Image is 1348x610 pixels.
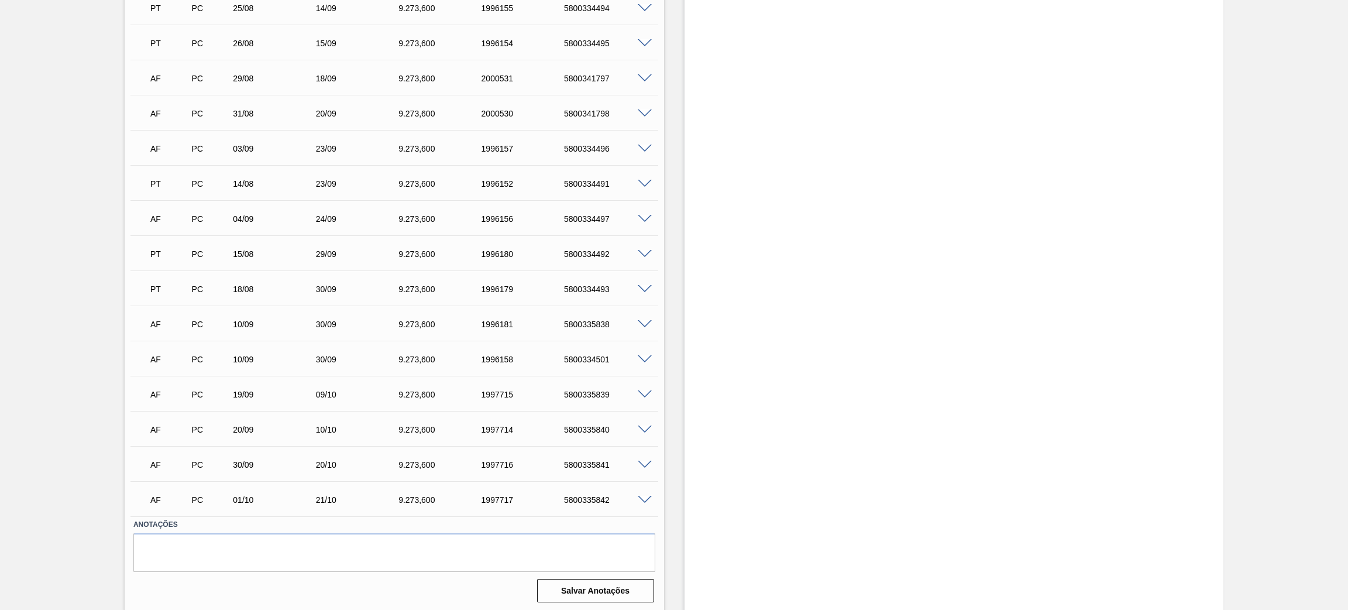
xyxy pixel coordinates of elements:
p: PT [150,39,189,48]
div: 30/09/2025 [230,460,324,470]
div: Pedido de Compra [189,249,233,259]
div: 9.273,600 [396,4,490,13]
div: Aguardando Faturamento [147,136,192,162]
div: 5800341798 [561,109,655,118]
div: 18/08/2025 [230,285,324,294]
div: 15/08/2025 [230,249,324,259]
p: AF [150,144,189,153]
div: 2000530 [479,109,573,118]
p: AF [150,460,189,470]
div: 5800335841 [561,460,655,470]
div: Pedido em Trânsito [147,241,192,267]
div: 5800334501 [561,355,655,364]
div: Pedido de Compra [189,179,233,189]
div: Pedido de Compra [189,355,233,364]
div: 14/09/2025 [313,4,407,13]
p: AF [150,109,189,118]
div: 21/10/2025 [313,495,407,505]
div: 30/09/2025 [313,285,407,294]
p: AF [150,390,189,399]
p: PT [150,285,189,294]
div: 1997717 [479,495,573,505]
p: PT [150,4,189,13]
div: Pedido de Compra [189,390,233,399]
div: 1996179 [479,285,573,294]
div: 09/10/2025 [313,390,407,399]
div: Pedido em Trânsito [147,30,192,56]
div: 5800334493 [561,285,655,294]
div: 1996154 [479,39,573,48]
div: 1997714 [479,425,573,434]
p: AF [150,355,189,364]
div: Pedido de Compra [189,4,233,13]
div: 1997715 [479,390,573,399]
div: 9.273,600 [396,179,490,189]
div: 5800335840 [561,425,655,434]
div: 9.273,600 [396,285,490,294]
div: Aguardando Faturamento [147,311,192,337]
div: Aguardando Faturamento [147,347,192,372]
label: Anotações [133,516,655,533]
p: AF [150,320,189,329]
div: Pedido de Compra [189,39,233,48]
p: AF [150,74,189,83]
p: PT [150,249,189,259]
div: 03/09/2025 [230,144,324,153]
div: 01/10/2025 [230,495,324,505]
div: 9.273,600 [396,109,490,118]
div: Aguardando Faturamento [147,206,192,232]
div: 10/09/2025 [230,320,324,329]
div: 1997716 [479,460,573,470]
div: 30/09/2025 [313,355,407,364]
div: Pedido de Compra [189,285,233,294]
div: 15/09/2025 [313,39,407,48]
div: 19/09/2025 [230,390,324,399]
div: 20/09/2025 [313,109,407,118]
div: 9.273,600 [396,425,490,434]
div: 5800334495 [561,39,655,48]
div: 04/09/2025 [230,214,324,224]
div: 1996156 [479,214,573,224]
div: 5800334497 [561,214,655,224]
div: 1996180 [479,249,573,259]
div: Aguardando Faturamento [147,452,192,478]
div: Pedido de Compra [189,460,233,470]
div: 31/08/2025 [230,109,324,118]
div: 5800335842 [561,495,655,505]
div: 29/09/2025 [313,249,407,259]
div: 5800335838 [561,320,655,329]
div: 25/08/2025 [230,4,324,13]
p: AF [150,495,189,505]
div: Aguardando Faturamento [147,382,192,407]
div: 9.273,600 [396,74,490,83]
div: Aguardando Faturamento [147,101,192,126]
p: AF [150,214,189,224]
div: 1996158 [479,355,573,364]
div: Pedido em Trânsito [147,171,192,197]
div: 24/09/2025 [313,214,407,224]
div: Pedido de Compra [189,144,233,153]
div: 5800334492 [561,249,655,259]
button: Salvar Anotações [537,579,654,602]
div: 10/09/2025 [230,355,324,364]
div: 9.273,600 [396,249,490,259]
div: 23/09/2025 [313,179,407,189]
div: 5800334496 [561,144,655,153]
div: Aguardando Faturamento [147,487,192,513]
div: 23/09/2025 [313,144,407,153]
div: 1996181 [479,320,573,329]
div: 10/10/2025 [313,425,407,434]
div: 9.273,600 [396,39,490,48]
div: 20/10/2025 [313,460,407,470]
div: 5800334494 [561,4,655,13]
p: PT [150,179,189,189]
div: Pedido de Compra [189,320,233,329]
div: Pedido de Compra [189,109,233,118]
div: 9.273,600 [396,390,490,399]
div: Pedido de Compra [189,425,233,434]
div: 14/08/2025 [230,179,324,189]
div: 9.273,600 [396,355,490,364]
div: 1996157 [479,144,573,153]
div: 1996152 [479,179,573,189]
div: 2000531 [479,74,573,83]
